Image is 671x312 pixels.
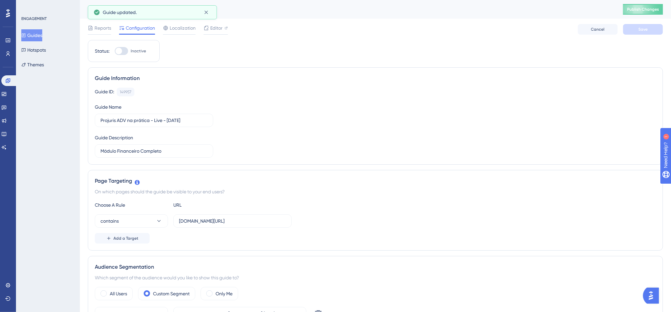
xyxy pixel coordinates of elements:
[95,214,168,228] button: contains
[88,5,606,14] div: Projuris ADV na prática - Live - [DATE]
[638,27,648,32] span: Save
[210,24,223,32] span: Editor
[179,217,286,225] input: yourwebsite.com/path
[95,47,109,55] div: Status:
[100,117,208,124] input: Type your Guide’s Name here
[95,103,121,111] div: Guide Name
[153,290,190,298] label: Custom Segment
[623,4,663,15] button: Publish Changes
[113,236,138,241] span: Add a Target
[95,88,114,96] div: Guide ID:
[623,24,663,35] button: Save
[95,188,656,196] div: On which pages should the guide be visible to your end users?
[95,134,133,142] div: Guide Description
[578,24,618,35] button: Cancel
[21,16,47,21] div: ENGAGEMENT
[46,3,48,9] div: 1
[131,48,146,54] span: Inactive
[103,8,137,16] span: Guide updated.
[95,263,656,271] div: Audience Segmentation
[94,24,111,32] span: Reports
[216,290,233,298] label: Only Me
[100,217,119,225] span: contains
[173,201,247,209] div: URL
[95,74,656,82] div: Guide Information
[16,2,42,10] span: Need Help?
[100,147,208,155] input: Type your Guide’s Description here
[21,59,44,71] button: Themes
[627,7,659,12] span: Publish Changes
[95,274,656,282] div: Which segment of the audience would you like to show this guide to?
[110,290,127,298] label: All Users
[95,201,168,209] div: Choose A Rule
[591,27,605,32] span: Cancel
[21,29,42,41] button: Guides
[120,89,131,95] div: 149957
[643,286,663,306] iframe: UserGuiding AI Assistant Launcher
[95,233,150,244] button: Add a Target
[21,44,46,56] button: Hotspots
[126,24,155,32] span: Configuration
[170,24,196,32] span: Localization
[95,177,656,185] div: Page Targeting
